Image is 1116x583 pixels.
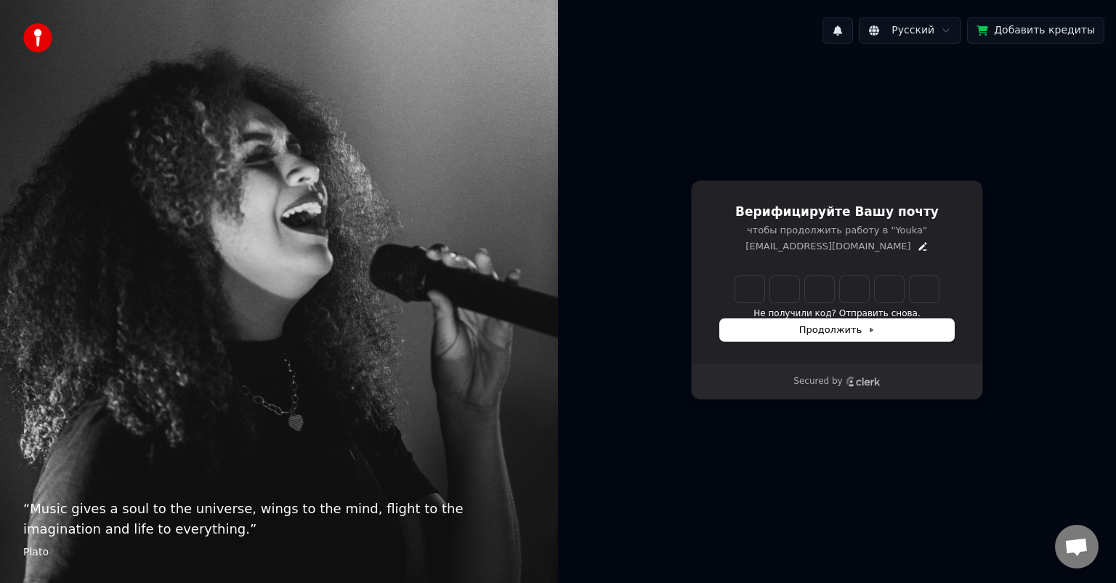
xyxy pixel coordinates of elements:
[967,17,1104,44] button: Добавить кредиты
[799,323,876,337] span: Продолжить
[720,319,954,341] button: Продолжить
[735,276,939,302] input: Enter verification code
[23,23,52,52] img: youka
[745,240,910,253] p: [EMAIL_ADDRESS][DOMAIN_NAME]
[720,224,954,237] p: чтобы продолжить работу в "Youka"
[1055,525,1099,568] div: Открытый чат
[23,545,535,560] footer: Plato
[846,377,881,387] a: Clerk logo
[23,499,535,539] p: “ Music gives a soul to the universe, wings to the mind, flight to the imagination and life to ev...
[720,204,954,221] h1: Верифицируйте Вашу почту
[753,308,920,320] button: Не получили код? Отправить снова.
[793,376,842,387] p: Secured by
[917,241,929,252] button: Edit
